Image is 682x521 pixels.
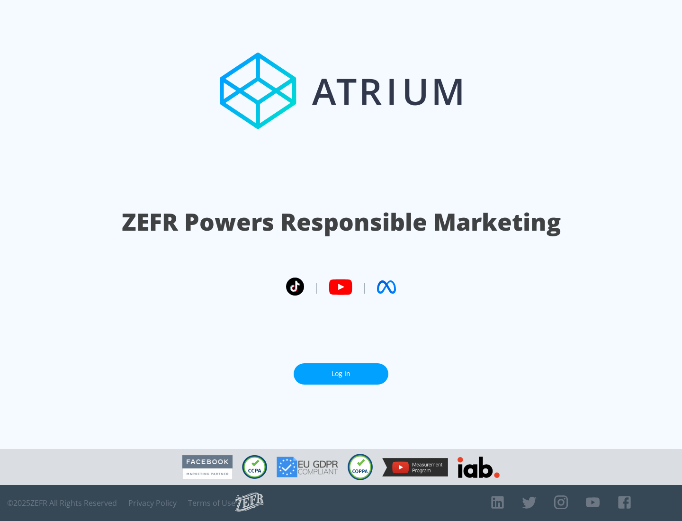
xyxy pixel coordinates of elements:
img: IAB [458,457,500,478]
span: | [314,280,319,294]
img: COPPA Compliant [348,454,373,480]
a: Terms of Use [188,498,235,508]
a: Privacy Policy [128,498,177,508]
a: Log In [294,363,388,385]
img: CCPA Compliant [242,455,267,479]
img: YouTube Measurement Program [382,458,448,476]
img: GDPR Compliant [277,457,338,477]
span: | [362,280,368,294]
h1: ZEFR Powers Responsible Marketing [122,206,561,238]
img: Facebook Marketing Partner [182,455,233,479]
span: © 2025 ZEFR All Rights Reserved [7,498,117,508]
